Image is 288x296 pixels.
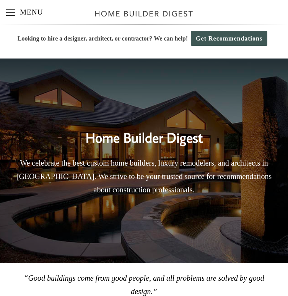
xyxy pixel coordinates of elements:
h2: Home Builder Digest [14,114,274,148]
p: We celebrate the best custom home builders, luxury remodelers, and architects in [GEOGRAPHIC_DATA... [14,156,274,197]
em: “Good buildings come from good people, and all problems are solved by good design.” [24,274,264,296]
a: Get Recommendations [191,31,267,46]
span: Menu [6,12,15,13]
img: Home Builder Digest [91,6,197,21]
